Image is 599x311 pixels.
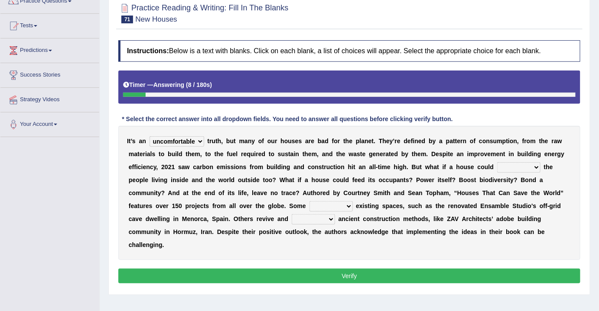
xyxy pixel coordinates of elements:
b: e [311,138,314,144]
b: e [258,151,262,157]
b: Answering [153,81,185,88]
b: 0 [165,164,168,170]
b: n [341,164,345,170]
b: i [525,151,527,157]
b: r [200,164,202,170]
b: n [514,138,518,144]
b: e [391,151,394,157]
b: o [207,151,211,157]
b: e [397,138,400,144]
b: t [343,138,345,144]
b: e [220,151,224,157]
b: m [421,151,426,157]
b: d [422,138,426,144]
b: a [305,138,309,144]
b: p [474,151,478,157]
b: r [478,151,480,157]
b: m [531,138,536,144]
b: a [359,164,362,170]
b: e [129,164,132,170]
b: n [463,138,467,144]
b: . [426,151,428,157]
b: - [376,164,378,170]
b: d [404,138,408,144]
b: f [132,164,134,170]
b: u [288,138,292,144]
b: l [373,164,374,170]
b: c [479,138,482,144]
b: o [470,138,474,144]
b: s [178,164,182,170]
b: e [217,164,220,170]
b: o [480,151,484,157]
b: m [129,151,134,157]
b: l [150,151,152,157]
b: t [389,151,391,157]
b: h [541,138,545,144]
b: n [534,151,537,157]
b: h [414,151,418,157]
b: n [548,151,552,157]
b: e [295,138,299,144]
b: r [324,164,326,170]
b: i [141,164,143,170]
b: a [450,138,453,144]
b: e [233,151,236,157]
b: h [305,151,309,157]
b: o [161,151,165,157]
a: Strategy Videos [0,88,99,109]
b: y [433,138,436,144]
b: b [267,164,270,170]
b: u [229,151,233,157]
b: a [361,138,365,144]
b: a [134,151,137,157]
b: t [269,151,271,157]
b: a [457,151,460,157]
b: t [322,164,324,170]
b: e [143,164,146,170]
b: c [138,164,141,170]
b: s [490,138,493,144]
b: r [524,138,527,144]
b: a [290,151,294,157]
b: c [193,164,196,170]
b: c [308,164,311,170]
b: t [159,151,161,157]
b: h [345,138,349,144]
b: o [254,164,258,170]
b: e [417,151,421,157]
b: u [281,151,285,157]
b: y [251,138,255,144]
b: e [192,151,195,157]
b: y [405,151,409,157]
b: d [325,138,329,144]
b: n [248,138,252,144]
b: t [186,151,188,157]
b: e [496,151,500,157]
b: o [482,138,486,144]
b: r [241,151,243,157]
b: h [338,151,342,157]
b: m [312,151,317,157]
button: Verify [118,269,580,283]
b: o [311,164,315,170]
b: t [336,151,339,157]
b: s [319,164,322,170]
b: e [552,151,555,157]
b: s [132,138,136,144]
b: o [267,138,271,144]
b: d [179,151,182,157]
b: r [275,138,277,144]
b: t [215,138,218,144]
b: m [491,151,496,157]
b: f [250,164,252,170]
b: i [509,151,511,157]
small: New Houses [135,15,177,23]
h4: Below is a text with blanks. Click on each blank, a list of choices will appear. Select the appro... [118,40,580,62]
b: b [429,138,433,144]
b: s [439,151,443,157]
b: l [276,164,277,170]
b: n [365,138,368,144]
b: b [318,138,322,144]
b: l [177,151,179,157]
